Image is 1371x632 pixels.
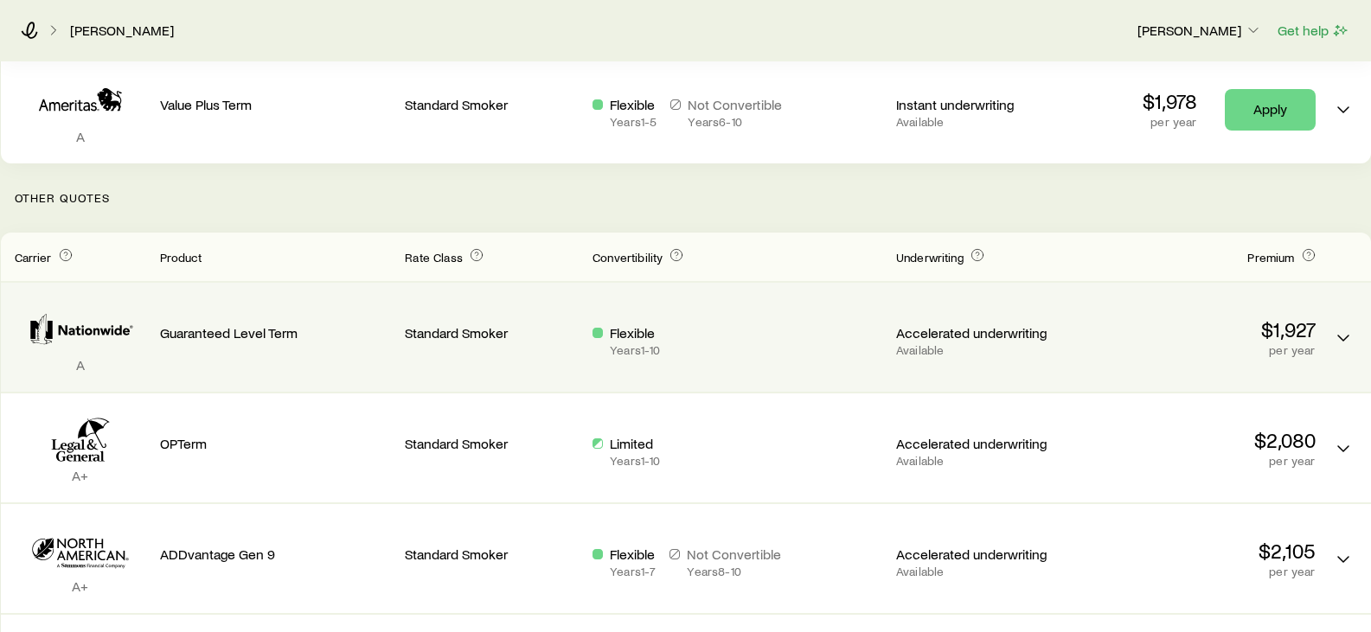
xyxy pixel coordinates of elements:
[405,250,463,265] span: Rate Class
[405,96,579,113] p: Standard Smoker
[896,435,1070,452] p: Accelerated underwriting
[1084,343,1316,357] p: per year
[1084,539,1316,563] p: $2,105
[688,115,782,129] p: Years 6 - 10
[896,115,1070,129] p: Available
[610,565,656,578] p: Years 1 - 7
[160,435,392,452] p: OPTerm
[593,250,663,265] span: Convertibility
[405,324,579,342] p: Standard Smoker
[160,324,392,342] p: Guaranteed Level Term
[896,343,1070,357] p: Available
[1084,454,1316,468] p: per year
[160,250,202,265] span: Product
[15,578,146,595] p: A+
[1,11,1371,163] div: Term quotes
[1143,115,1197,129] p: per year
[160,546,392,563] p: ADDvantage Gen 9
[15,467,146,484] p: A+
[610,115,657,129] p: Years 1 - 5
[160,96,392,113] p: Value Plus Term
[1225,89,1316,131] a: Apply
[15,128,146,145] p: A
[1143,89,1197,113] p: $1,978
[610,324,660,342] p: Flexible
[687,565,781,578] p: Years 8 - 10
[896,454,1070,468] p: Available
[1277,21,1350,41] button: Get help
[896,565,1070,578] p: Available
[896,324,1070,342] p: Accelerated underwriting
[610,343,660,357] p: Years 1 - 10
[687,546,781,563] p: Not Convertible
[1084,317,1316,342] p: $1,927
[896,250,964,265] span: Underwriting
[15,356,146,373] p: A
[1137,21,1263,41] button: [PERSON_NAME]
[1084,428,1316,452] p: $2,080
[610,454,660,468] p: Years 1 - 10
[69,22,175,39] a: [PERSON_NAME]
[610,96,657,113] p: Flexible
[896,96,1070,113] p: Instant underwriting
[405,546,579,563] p: Standard Smoker
[1084,565,1316,578] p: per year
[15,250,52,265] span: Carrier
[405,435,579,452] p: Standard Smoker
[1137,22,1262,39] p: [PERSON_NAME]
[688,96,782,113] p: Not Convertible
[610,435,660,452] p: Limited
[610,546,656,563] p: Flexible
[1247,250,1294,265] span: Premium
[1,163,1371,233] p: Other Quotes
[896,546,1070,563] p: Accelerated underwriting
